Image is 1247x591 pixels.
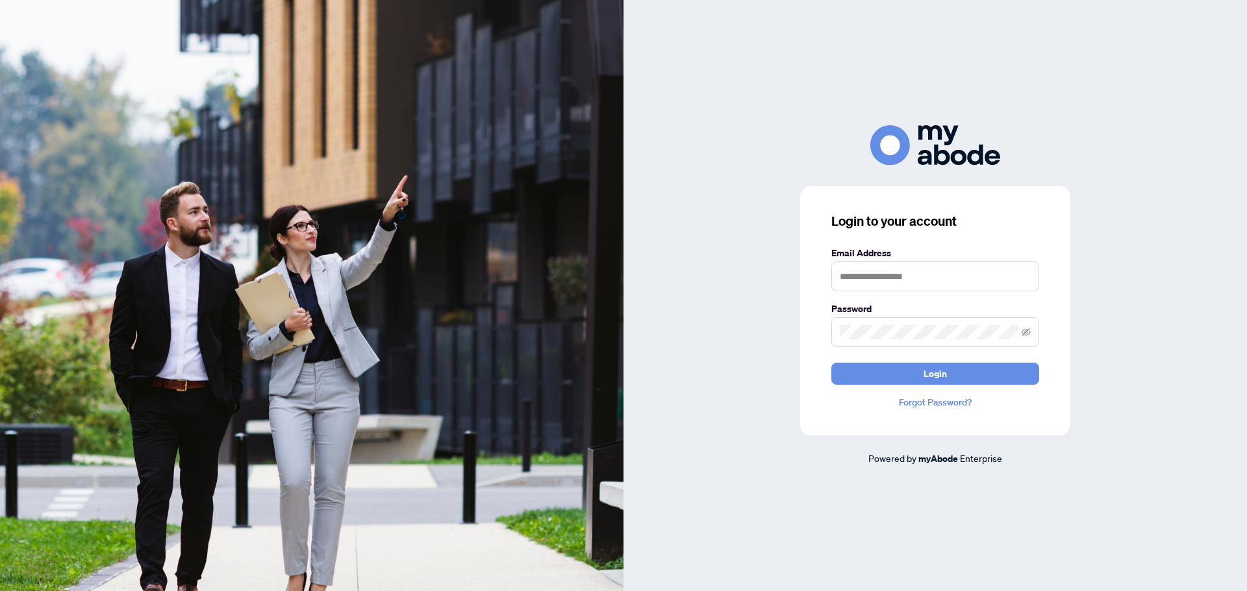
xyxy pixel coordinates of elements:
[831,363,1039,385] button: Login
[870,125,1000,165] img: ma-logo
[868,452,916,464] span: Powered by
[831,212,1039,230] h3: Login to your account
[831,302,1039,316] label: Password
[1022,328,1031,337] span: eye-invisible
[918,452,958,466] a: myAbode
[960,452,1002,464] span: Enterprise
[831,395,1039,409] a: Forgot Password?
[924,363,947,384] span: Login
[831,246,1039,260] label: Email Address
